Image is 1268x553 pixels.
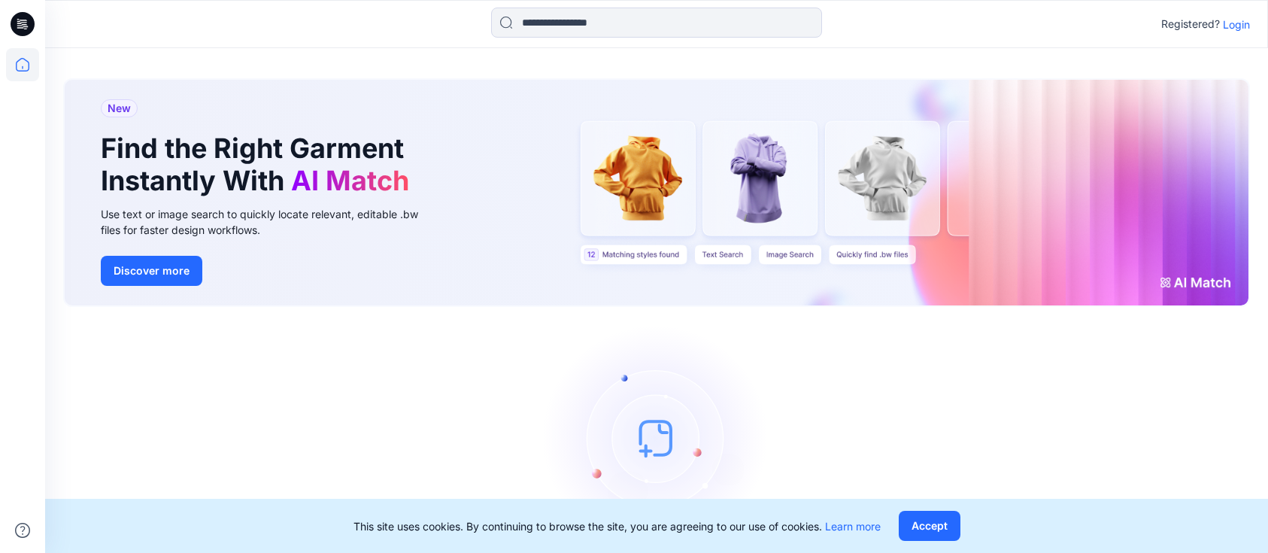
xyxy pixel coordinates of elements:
[899,511,960,541] button: Accept
[544,325,769,551] img: empty-state-image.svg
[291,164,409,197] span: AI Match
[1223,17,1250,32] p: Login
[101,256,202,286] button: Discover more
[1161,15,1220,33] p: Registered?
[108,99,131,117] span: New
[101,206,439,238] div: Use text or image search to quickly locate relevant, editable .bw files for faster design workflows.
[825,520,881,533] a: Learn more
[101,132,417,197] h1: Find the Right Garment Instantly With
[353,518,881,534] p: This site uses cookies. By continuing to browse the site, you are agreeing to our use of cookies.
